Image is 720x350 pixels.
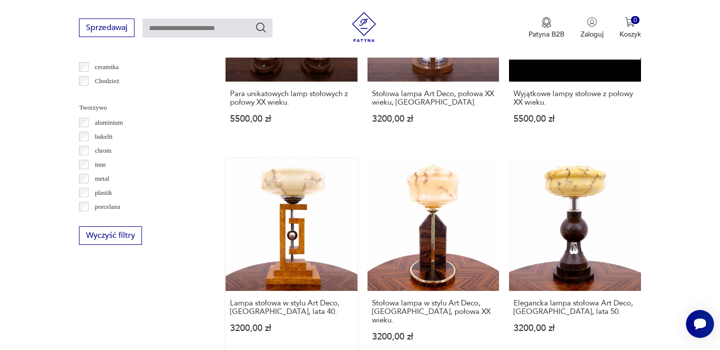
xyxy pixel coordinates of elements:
img: Ikonka użytkownika [587,17,597,27]
p: Ćmielów [95,90,119,101]
h3: Para unikatowych lamp stołowych z połowy XX wieku. [230,90,352,107]
p: porcelit [95,215,115,226]
p: Zaloguj [580,30,603,39]
p: chrom [95,145,111,156]
button: Szukaj [255,22,267,34]
p: Chodzież [95,76,119,87]
button: Sprzedawaj [79,19,134,37]
img: Ikona koszyka [625,17,635,27]
p: 3200,00 zł [230,324,352,332]
p: ceramika [95,62,119,73]
p: porcelana [95,201,120,212]
p: 5500,00 zł [513,115,636,123]
iframe: Smartsupp widget button [686,310,714,338]
button: Wyczyść filtry [79,226,142,245]
button: Patyna B2B [528,17,564,39]
h3: Lampa stołowa w stylu Art Deco, [GEOGRAPHIC_DATA], lata 40. [230,299,352,316]
h3: Wyjątkowe lampy stołowe z połowy XX wieku. [513,90,636,107]
p: 5500,00 zł [230,115,352,123]
p: 3200,00 zł [372,115,494,123]
a: Ikona medaluPatyna B2B [528,17,564,39]
h3: Stołowa lampa Art Deco, połowa XX wieku, [GEOGRAPHIC_DATA]. [372,90,494,107]
div: 0 [631,16,639,25]
img: Ikona medalu [541,17,551,28]
p: inne [95,159,106,170]
p: bakelit [95,131,112,142]
a: Sprzedawaj [79,25,134,32]
p: 3200,00 zł [513,324,636,332]
button: Zaloguj [580,17,603,39]
p: plastik [95,187,112,198]
p: metal [95,173,109,184]
h3: Elegancka lampa stołowa Art Deco, [GEOGRAPHIC_DATA], lata 50. [513,299,636,316]
p: Tworzywo [79,102,201,113]
img: Patyna - sklep z meblami i dekoracjami vintage [349,12,379,42]
p: Koszyk [619,30,641,39]
p: 3200,00 zł [372,332,494,341]
h3: Stołowa lampa w stylu Art Deco, [GEOGRAPHIC_DATA], połowa XX wieku. [372,299,494,324]
button: 0Koszyk [619,17,641,39]
p: aluminium [95,117,123,128]
p: Patyna B2B [528,30,564,39]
